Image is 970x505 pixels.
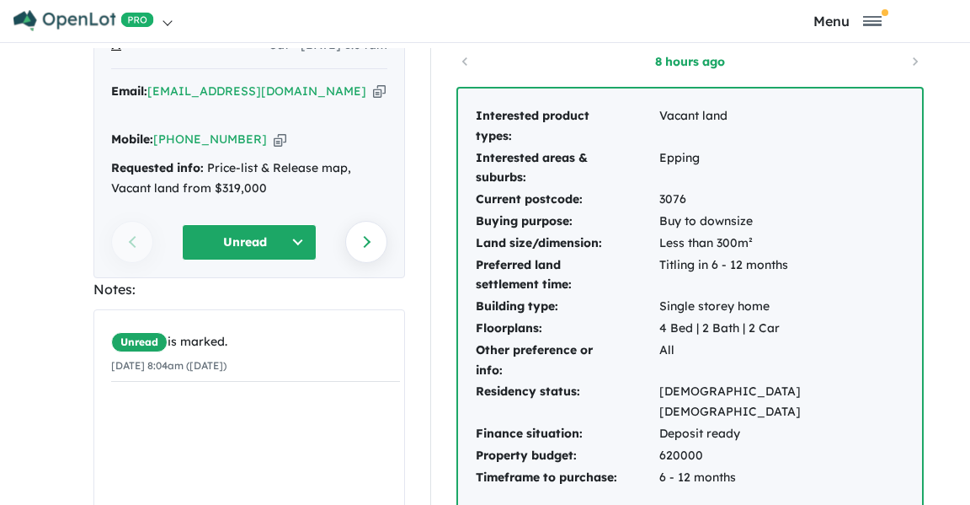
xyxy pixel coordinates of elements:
td: Land size/dimension: [475,233,658,255]
td: Preferred land settlement time: [475,255,658,297]
div: Notes: [93,278,405,301]
small: [DATE] 8:04am ([DATE]) [111,359,227,372]
td: Interested areas & suburbs: [475,148,658,190]
td: Timeframe to purchase: [475,467,658,489]
td: Buying purpose: [475,211,658,233]
td: Finance situation: [475,423,658,445]
td: Current postcode: [475,189,658,211]
button: Copy [373,83,386,100]
strong: Requested info: [111,160,204,175]
td: Buy to downsize [658,211,905,233]
td: Titling in 6 - 12 months [658,255,905,297]
a: [EMAIL_ADDRESS][DOMAIN_NAME] [147,83,366,99]
button: Unread [182,224,317,261]
td: Property budget: [475,445,658,467]
td: Other preference or info: [475,340,658,382]
td: All [658,340,905,382]
div: Price-list & Release map, Vacant land from $319,000 [111,158,387,199]
button: Copy [274,131,286,148]
td: Deposit ready [658,423,905,445]
td: [DEMOGRAPHIC_DATA] [DEMOGRAPHIC_DATA] [658,381,905,423]
td: Building type: [475,296,658,318]
a: 8 hours ago [618,53,761,70]
strong: Mobile: [111,132,153,147]
td: Epping [658,148,905,190]
td: Residency status: [475,381,658,423]
td: 3076 [658,189,905,211]
td: 4 Bed | 2 Bath | 2 Car [658,318,905,340]
button: Toggle navigation [730,13,967,29]
td: Interested product types: [475,105,658,148]
img: Openlot PRO Logo White [13,10,154,31]
span: Unread [111,332,168,352]
td: Less than 300m² [658,233,905,255]
td: Vacant land [658,105,905,148]
strong: Email: [111,83,147,99]
td: Floorplans: [475,318,658,340]
a: [PHONE_NUMBER] [153,132,267,147]
td: 620000 [658,445,905,467]
td: 6 - 12 months [658,467,905,489]
div: is marked. [111,332,400,352]
td: Single storey home [658,296,905,318]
